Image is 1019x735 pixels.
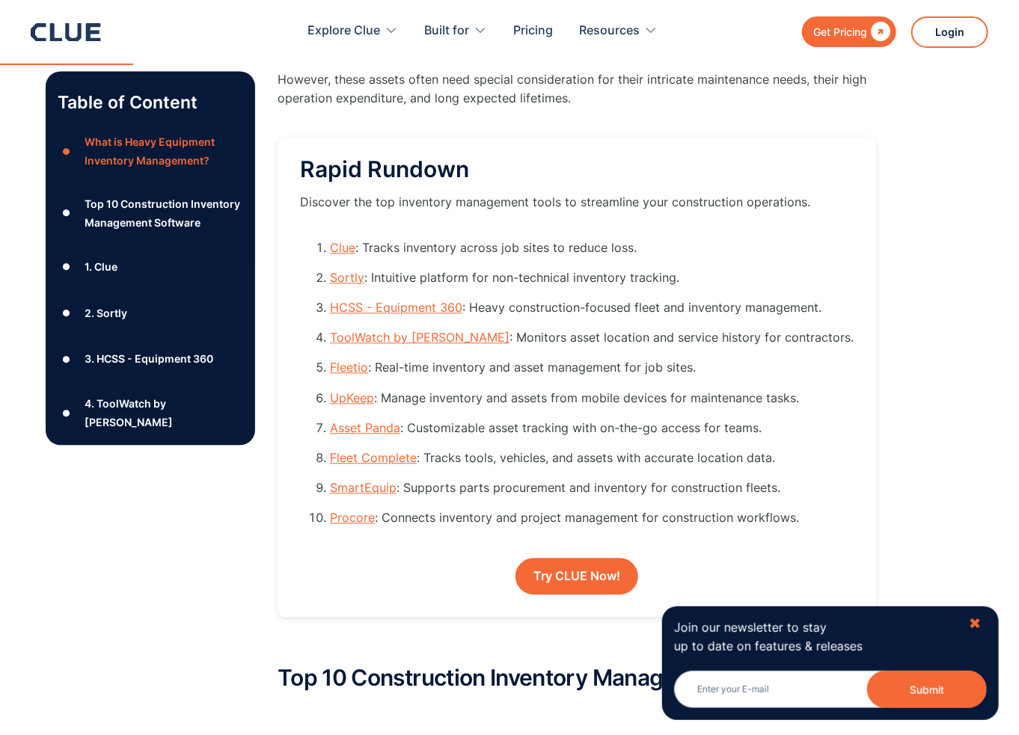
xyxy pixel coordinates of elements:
button: Submit [867,671,987,708]
a: ●2. Sortly [58,302,243,325]
a: UpKeep [330,390,374,405]
a: Try CLUE Now! [515,558,638,594]
a: ●Top 10 Construction Inventory Management Software [58,194,243,232]
p: ‍ [278,705,876,724]
li: : Manage inventory and assets from mobile devices for maintenance tasks. [330,389,854,408]
div: ● [58,256,76,278]
a: SmartEquip [330,480,397,495]
a: Fleetio [330,360,368,375]
div: ● [58,141,76,163]
div: 2. Sortly [85,304,127,322]
li: : Tracks inventory across job sites to reduce loss. [330,239,854,257]
a: Login [911,16,988,48]
div: ● [58,348,76,370]
a: ●3. HCSS - Equipment 360 [58,348,243,370]
li: : Monitors asset location and service history for contractors. [330,328,854,347]
div: 4. ToolWatch by [PERSON_NAME] [85,394,243,431]
a: ToolWatch by [PERSON_NAME] [330,330,509,345]
li: : Supports parts procurement and inventory for construction fleets. [330,479,854,497]
div: 1. Clue [85,257,117,276]
li: : Connects inventory and project management for construction workflows. [330,508,854,527]
div: Top 10 Construction Inventory Management Software [85,194,243,232]
li: : Heavy construction-focused fleet and inventory management. [330,298,854,317]
h2: Top 10 Construction Inventory Management Software [278,665,876,690]
li: : Tracks tools, vehicles, and assets with accurate location data. [330,449,854,467]
div: Built for [424,7,487,55]
div:  [867,22,890,41]
a: Asset Panda [330,420,400,435]
div: ● [58,302,76,325]
p: However, these assets often need special consideration for their intricate maintenance needs, the... [278,70,876,108]
a: Fleet Complete [330,450,417,465]
a: Clue [330,240,355,255]
a: ●What is Heavy Equipment Inventory Management? [58,132,243,170]
div: ✖ [969,615,982,633]
a: Pricing [513,7,553,55]
div: ● [58,202,76,224]
div: Explore Clue [307,7,398,55]
p: ‍ [278,632,876,651]
input: Enter your E-mail [674,671,987,708]
div: 3. HCSS - Equipment 360 [85,349,213,368]
a: Get Pricing [802,16,896,47]
p: Join our newsletter to stay up to date on features & releases [674,618,955,656]
li: : Real-time inventory and asset management for job sites. [330,358,854,377]
div: What is Heavy Equipment Inventory Management? [85,132,243,170]
p: Table of Content [58,90,243,114]
a: Procore [330,510,375,525]
div: Built for [424,7,469,55]
a: ●1. Clue [58,256,243,278]
div: Resources [579,7,658,55]
a: ●4. ToolWatch by [PERSON_NAME] [58,394,243,431]
li: : Customizable asset tracking with on-the-go access for teams. [330,419,854,437]
p: Discover the top inventory management tools to streamline your construction operations. [300,193,810,212]
div: Resources [579,7,640,55]
li: : Intuitive platform for non-technical inventory tracking. [330,268,854,287]
span: Rapid Rundown [300,156,469,182]
div: Explore Clue [307,7,380,55]
div: Get Pricing [813,22,867,41]
div: ● [58,402,76,424]
a: HCSS - Equipment 360 [330,300,462,315]
a: Sortly [330,270,364,285]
